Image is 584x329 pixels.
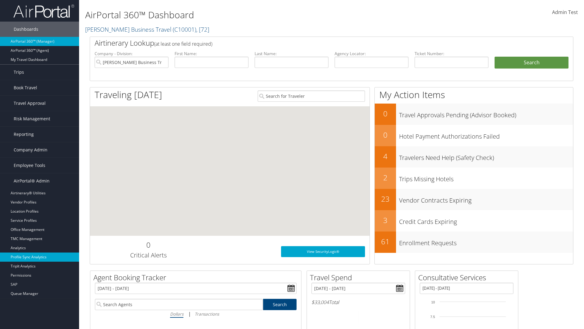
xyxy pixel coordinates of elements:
[415,51,488,57] label: Ticket Number:
[170,311,183,317] i: Dollars
[375,210,573,232] a: 3Credit Cards Expiring
[154,41,212,47] span: (at least one field required)
[431,300,435,304] tspan: 10
[14,158,45,173] span: Employee Tools
[14,80,37,95] span: Book Travel
[375,236,396,247] h2: 61
[95,310,297,318] div: |
[14,96,46,111] span: Travel Approval
[195,311,219,317] i: Transactions
[85,9,414,21] h1: AirPortal 360™ Dashboard
[495,57,568,69] button: Search
[430,315,435,319] tspan: 7.5
[375,232,573,253] a: 61Enrollment Requests
[399,214,573,226] h3: Credit Cards Expiring
[93,272,301,283] h2: Agent Booking Tracker
[310,272,410,283] h2: Travel Spend
[399,193,573,205] h3: Vendor Contracts Expiring
[375,168,573,189] a: 2Trips Missing Hotels
[281,246,365,257] a: View SecurityLogic®
[14,127,34,142] span: Reporting
[552,9,578,16] span: Admin Test
[375,194,396,204] h2: 23
[375,88,573,101] h1: My Action Items
[95,251,202,260] h3: Critical Alerts
[375,172,396,183] h2: 2
[311,299,405,306] h6: Total
[85,25,209,34] a: [PERSON_NAME] Business Travel
[375,125,573,146] a: 0Hotel Payment Authorizations Failed
[95,51,169,57] label: Company - Division:
[95,88,162,101] h1: Traveling [DATE]
[375,108,396,119] h2: 0
[552,3,578,22] a: Admin Test
[196,25,209,34] span: , [ 72 ]
[418,272,518,283] h2: Consultative Services
[399,129,573,141] h3: Hotel Payment Authorizations Failed
[375,104,573,125] a: 0Travel Approvals Pending (Advisor Booked)
[263,299,297,310] a: Search
[13,4,74,18] img: airportal-logo.png
[375,146,573,168] a: 4Travelers Need Help (Safety Check)
[311,299,329,306] span: $33,004
[399,108,573,119] h3: Travel Approvals Pending (Advisor Booked)
[335,51,408,57] label: Agency Locator:
[14,22,38,37] span: Dashboards
[375,215,396,225] h2: 3
[14,173,50,189] span: AirPortal® Admin
[399,150,573,162] h3: Travelers Need Help (Safety Check)
[14,142,47,157] span: Company Admin
[258,90,365,102] input: Search for Traveler
[95,38,528,48] h2: Airtinerary Lookup
[173,25,196,34] span: ( C10001 )
[375,130,396,140] h2: 0
[95,299,263,310] input: Search Agents
[255,51,328,57] label: Last Name:
[175,51,249,57] label: First Name:
[375,189,573,210] a: 23Vendor Contracts Expiring
[95,240,202,250] h2: 0
[399,236,573,247] h3: Enrollment Requests
[14,111,50,126] span: Risk Management
[399,172,573,183] h3: Trips Missing Hotels
[14,65,24,80] span: Trips
[375,151,396,161] h2: 4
